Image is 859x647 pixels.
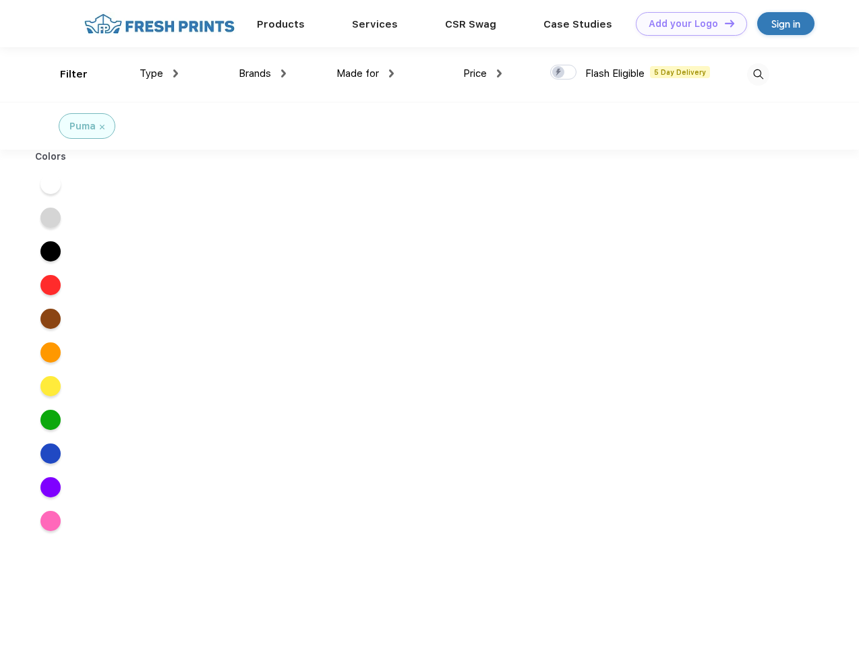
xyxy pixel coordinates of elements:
[100,125,105,129] img: filter_cancel.svg
[352,18,398,30] a: Services
[389,69,394,78] img: dropdown.png
[140,67,163,80] span: Type
[757,12,814,35] a: Sign in
[257,18,305,30] a: Products
[69,119,96,133] div: Puma
[649,18,718,30] div: Add your Logo
[80,12,239,36] img: fo%20logo%202.webp
[771,16,800,32] div: Sign in
[239,67,271,80] span: Brands
[281,69,286,78] img: dropdown.png
[725,20,734,27] img: DT
[463,67,487,80] span: Price
[336,67,379,80] span: Made for
[747,63,769,86] img: desktop_search.svg
[497,69,502,78] img: dropdown.png
[445,18,496,30] a: CSR Swag
[650,66,710,78] span: 5 Day Delivery
[173,69,178,78] img: dropdown.png
[585,67,645,80] span: Flash Eligible
[60,67,88,82] div: Filter
[25,150,77,164] div: Colors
